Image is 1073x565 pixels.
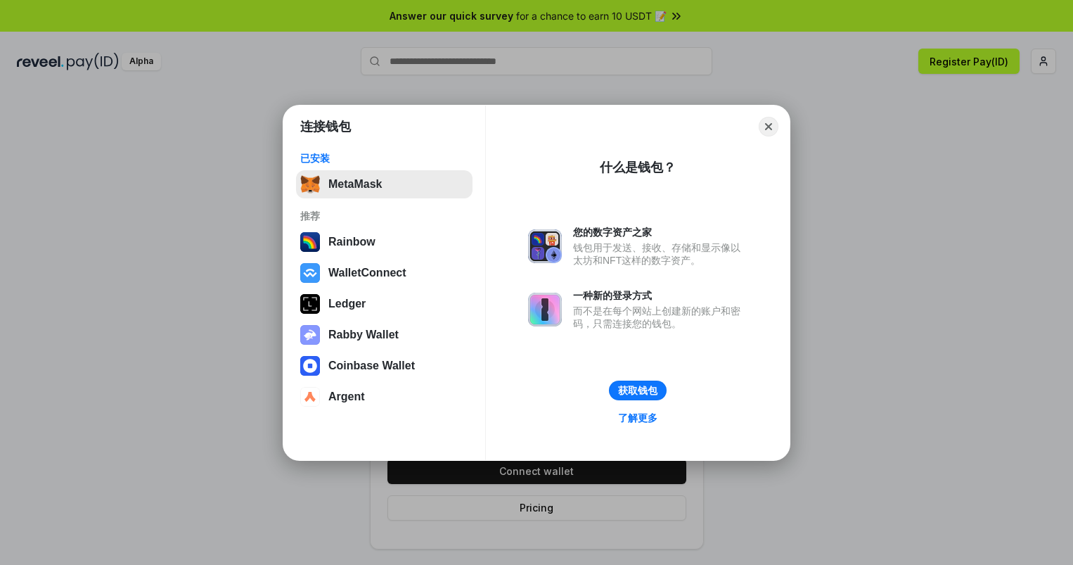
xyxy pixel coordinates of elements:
a: 了解更多 [610,409,666,427]
div: Rainbow [328,236,375,248]
div: 您的数字资产之家 [573,226,747,239]
img: svg+xml,%3Csvg%20width%3D%2228%22%20height%3D%2228%22%20viewBox%3D%220%200%2028%2028%22%20fill%3D... [300,387,320,407]
div: 了解更多 [618,412,657,424]
div: 推荐 [300,210,468,222]
button: Rainbow [296,228,473,256]
div: 而不是在每个网站上创建新的账户和密码，只需连接您的钱包。 [573,305,747,330]
img: svg+xml,%3Csvg%20width%3D%2228%22%20height%3D%2228%22%20viewBox%3D%220%200%2028%2028%22%20fill%3D... [300,356,320,376]
button: Argent [296,383,473,411]
div: Ledger [328,298,366,310]
button: Ledger [296,290,473,318]
div: WalletConnect [328,267,406,279]
div: 已安装 [300,152,468,165]
button: WalletConnect [296,259,473,287]
img: svg+xml,%3Csvg%20width%3D%2228%22%20height%3D%2228%22%20viewBox%3D%220%200%2028%2028%22%20fill%3D... [300,263,320,283]
button: Rabby Wallet [296,321,473,349]
img: svg+xml,%3Csvg%20fill%3D%22none%22%20height%3D%2233%22%20viewBox%3D%220%200%2035%2033%22%20width%... [300,174,320,194]
button: Coinbase Wallet [296,352,473,380]
div: Argent [328,391,365,403]
div: MetaMask [328,178,382,191]
img: svg+xml,%3Csvg%20xmlns%3D%22http%3A%2F%2Fwww.w3.org%2F2000%2Fsvg%22%20fill%3D%22none%22%20viewBox... [528,229,562,263]
h1: 连接钱包 [300,118,351,135]
div: 钱包用于发送、接收、存储和显示像以太坊和NFT这样的数字资产。 [573,241,747,267]
button: MetaMask [296,170,473,198]
img: svg+xml,%3Csvg%20xmlns%3D%22http%3A%2F%2Fwww.w3.org%2F2000%2Fsvg%22%20fill%3D%22none%22%20viewBox... [300,325,320,345]
button: 获取钱包 [609,381,667,400]
img: svg+xml,%3Csvg%20xmlns%3D%22http%3A%2F%2Fwww.w3.org%2F2000%2Fsvg%22%20width%3D%2228%22%20height%3... [300,294,320,314]
div: 什么是钱包？ [600,159,676,176]
div: Rabby Wallet [328,329,399,341]
img: svg+xml,%3Csvg%20xmlns%3D%22http%3A%2F%2Fwww.w3.org%2F2000%2Fsvg%22%20fill%3D%22none%22%20viewBox... [528,293,562,326]
div: Coinbase Wallet [328,360,415,372]
button: Close [759,117,778,137]
img: svg+xml,%3Csvg%20width%3D%22120%22%20height%3D%22120%22%20viewBox%3D%220%200%20120%20120%22%20fil... [300,232,320,252]
div: 获取钱包 [618,384,657,397]
div: 一种新的登录方式 [573,289,747,302]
